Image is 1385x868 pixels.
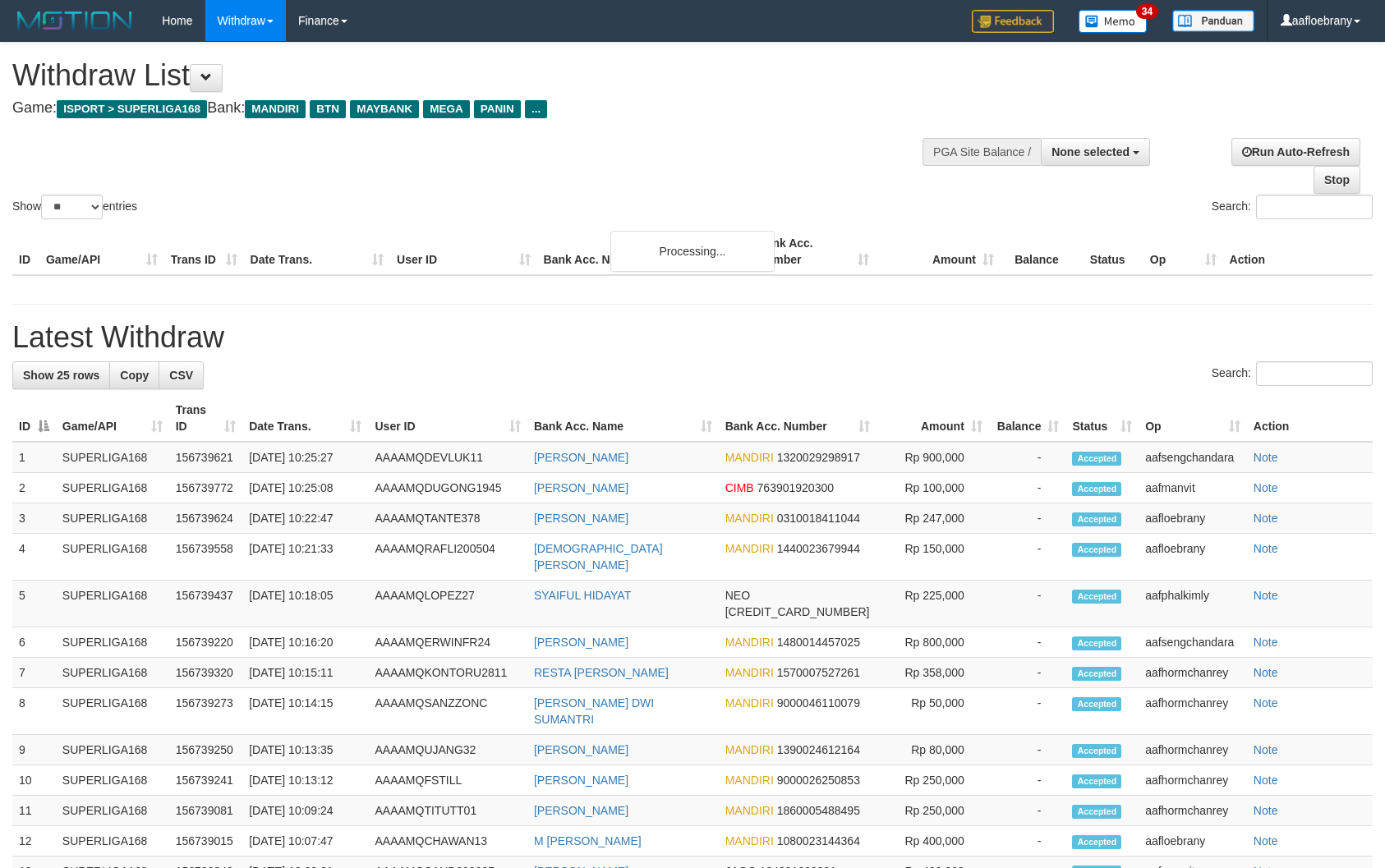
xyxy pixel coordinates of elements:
a: Note [1254,589,1278,602]
span: ISPORT > SUPERLIGA168 [57,100,207,118]
td: [DATE] 10:22:47 [242,503,368,534]
a: [PERSON_NAME] [534,804,628,817]
td: - [989,581,1066,627]
td: - [989,765,1066,796]
td: AAAAMQUJANG32 [368,735,527,765]
a: Note [1254,451,1278,464]
td: aafhormchanrey [1139,796,1247,826]
td: - [989,658,1066,688]
td: [DATE] 10:14:15 [242,688,368,735]
h1: Withdraw List [12,59,907,92]
a: [PERSON_NAME] [534,451,628,464]
td: SUPERLIGA168 [56,735,169,765]
td: Rp 247,000 [877,503,989,534]
td: aafsengchandara [1139,627,1247,658]
td: 9 [12,735,56,765]
span: CSV [169,369,193,382]
th: Date Trans.: activate to sort column ascending [242,395,368,442]
th: Amount [876,228,1001,275]
a: [PERSON_NAME] [534,636,628,649]
a: Note [1254,804,1278,817]
span: MANDIRI [725,774,774,787]
td: Rp 250,000 [877,765,989,796]
td: AAAAMQDUGONG1945 [368,473,527,503]
th: ID: activate to sort column descending [12,395,56,442]
th: Action [1247,395,1373,442]
td: [DATE] 10:25:27 [242,442,368,473]
td: 2 [12,473,56,503]
a: Note [1254,834,1278,847]
a: Note [1254,481,1278,494]
label: Search: [1212,195,1373,219]
a: Show 25 rows [12,361,110,389]
td: [DATE] 10:07:47 [242,826,368,857]
a: [PERSON_NAME] [534,512,628,525]
td: Rp 80,000 [877,735,989,765]
a: Note [1254,636,1278,649]
a: [PERSON_NAME] [534,481,628,494]
td: SUPERLIGA168 [56,503,169,534]
th: Bank Acc. Name [537,228,752,275]
span: PANIN [474,100,521,118]
td: aafloebrany [1139,503,1247,534]
td: - [989,688,1066,735]
span: Accepted [1072,805,1121,819]
td: aafloebrany [1139,826,1247,857]
img: Feedback.jpg [972,10,1054,33]
span: MANDIRI [725,743,774,756]
td: [DATE] 10:13:12 [242,765,368,796]
td: Rp 400,000 [877,826,989,857]
td: [DATE] 10:15:11 [242,658,368,688]
td: 156739220 [169,627,242,658]
td: AAAAMQCHAWAN13 [368,826,527,857]
span: Copy 9000046110079 to clipboard [777,696,860,710]
a: M [PERSON_NAME] [534,834,642,847]
span: Accepted [1072,482,1121,496]
th: Game/API: activate to sort column ascending [56,395,169,442]
span: MANDIRI [725,512,774,525]
th: ID [12,228,39,275]
label: Show entries [12,195,137,219]
th: Date Trans. [244,228,390,275]
span: Copy 1860005488495 to clipboard [777,804,860,817]
td: 156739081 [169,796,242,826]
span: MANDIRI [725,696,774,710]
th: Bank Acc. Name: activate to sort column ascending [527,395,719,442]
td: [DATE] 10:13:35 [242,735,368,765]
td: 12 [12,826,56,857]
span: Copy 763901920300 to clipboard [757,481,834,494]
div: Processing... [610,231,775,272]
span: Accepted [1072,697,1121,711]
td: 156739320 [169,658,242,688]
span: Accepted [1072,835,1121,849]
th: Status: activate to sort column ascending [1065,395,1139,442]
span: MANDIRI [725,451,774,464]
th: Bank Acc. Number [752,228,877,275]
img: Button%20Memo.svg [1079,10,1148,33]
td: SUPERLIGA168 [56,688,169,735]
td: 3 [12,503,56,534]
td: aafhormchanrey [1139,765,1247,796]
span: NEO [725,589,750,602]
th: User ID: activate to sort column ascending [368,395,527,442]
span: ... [525,100,547,118]
a: [PERSON_NAME] [534,743,628,756]
img: MOTION_logo.png [12,8,137,33]
td: 156739250 [169,735,242,765]
td: aafhormchanrey [1139,658,1247,688]
span: MANDIRI [725,834,774,847]
span: BTN [310,100,346,118]
a: Copy [109,361,159,389]
td: Rp 900,000 [877,442,989,473]
td: AAAAMQDEVLUK11 [368,442,527,473]
td: AAAAMQKONTORU2811 [368,658,527,688]
span: Copy 1390024612164 to clipboard [777,743,860,756]
th: Status [1084,228,1143,275]
td: 156739624 [169,503,242,534]
td: SUPERLIGA168 [56,765,169,796]
span: Copy 0310018411044 to clipboard [777,512,860,525]
td: [DATE] 10:18:05 [242,581,368,627]
td: SUPERLIGA168 [56,796,169,826]
span: Copy 5859459223534313 to clipboard [725,605,870,618]
a: [DEMOGRAPHIC_DATA][PERSON_NAME] [534,542,663,572]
